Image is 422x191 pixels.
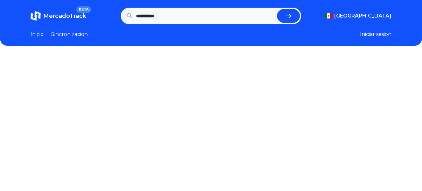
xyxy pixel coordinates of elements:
a: Inicio [31,31,44,38]
button: Iniciar sesion [360,31,391,38]
button: [GEOGRAPHIC_DATA] [324,12,391,20]
span: [GEOGRAPHIC_DATA] [334,12,391,20]
a: Sincronizacion [51,31,88,38]
span: BETA [76,6,91,13]
a: MercadoTrackBETA [31,11,86,21]
img: Mexico [324,13,333,18]
img: MercadoTrack [31,11,41,21]
span: MercadoTrack [43,12,86,19]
